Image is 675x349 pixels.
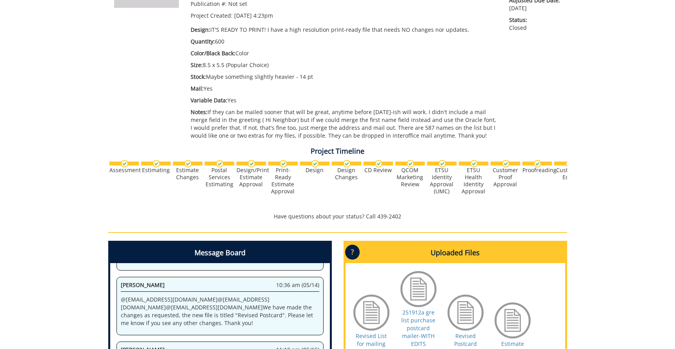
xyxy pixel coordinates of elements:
span: Mail: [191,85,204,92]
h4: Uploaded Files [346,243,565,263]
p: @ [EMAIL_ADDRESS][DOMAIN_NAME] @ [EMAIL_ADDRESS][DOMAIN_NAME] @ [EMAIL_ADDRESS][DOMAIN_NAME] We h... [121,296,319,327]
h4: Project Timeline [108,147,567,155]
span: 10:36 am (05/14) [276,281,319,289]
a: Revised List for mailing [356,332,387,347]
p: Yes [191,85,498,93]
span: Design: [191,26,210,33]
p: 8.5 x 5.5 (Popular Choice) [191,61,498,69]
p: 600 [191,38,498,45]
img: checkmark [438,160,446,167]
p: Have questions about your status? Call 439-2402 [108,213,567,220]
a: 251912a gre list purchase postcard mailer-WITH EDITS [401,309,435,347]
img: checkmark [248,160,255,167]
div: Customer Edits [554,167,584,181]
img: checkmark [375,160,382,167]
div: Postal Services Estimating [205,167,234,188]
p: ? [345,245,360,260]
div: Customer Proof Approval [491,167,520,188]
div: Print-Ready Estimate Approval [268,167,298,195]
img: checkmark [121,160,128,167]
span: Notes: [191,108,207,116]
img: checkmark [153,160,160,167]
a: Estimate [501,340,524,347]
img: checkmark [534,160,541,167]
img: checkmark [470,160,478,167]
div: Estimate Changes [173,167,202,181]
span: Stock: [191,73,206,80]
div: Design [300,167,329,174]
img: checkmark [502,160,509,167]
img: checkmark [184,160,192,167]
img: checkmark [216,160,224,167]
p: Maybe something slightly heavier - 14 pt [191,73,498,81]
a: Revised Postcard [454,332,477,347]
img: checkmark [407,160,414,167]
div: Proofreading [522,167,552,174]
div: Estimating [141,167,171,174]
div: Assessment [109,167,139,174]
img: checkmark [280,160,287,167]
div: Design/Print Estimate Approval [237,167,266,188]
p: Color [191,49,498,57]
span: Size: [191,61,203,69]
span: Project Created: [191,12,233,19]
img: checkmark [311,160,319,167]
span: [DATE] 4:23pm [234,12,273,19]
img: checkmark [566,160,573,167]
div: ETSU Identity Approval (UMC) [427,167,457,195]
h4: Message Board [110,243,330,263]
p: Closed [509,16,561,32]
p: If they can be mailed sooner that will be great, anytime before [DATE]-ish will work. I didn't in... [191,108,498,140]
img: checkmark [343,160,351,167]
span: [PERSON_NAME] [121,281,165,289]
p: IT'S READY TO PRINT! I have a high resolution print-ready file that needs NO changes nor updates. [191,26,498,34]
div: Design Changes [332,167,361,181]
p: Yes [191,96,498,104]
span: Quantity: [191,38,215,45]
div: CD Review [364,167,393,174]
span: Variable Data: [191,96,227,104]
div: QCOM Marketing Review [395,167,425,188]
span: Status: [509,16,561,24]
span: Color/Black Back: [191,49,235,57]
div: ETSU Health Identity Approval [459,167,488,195]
